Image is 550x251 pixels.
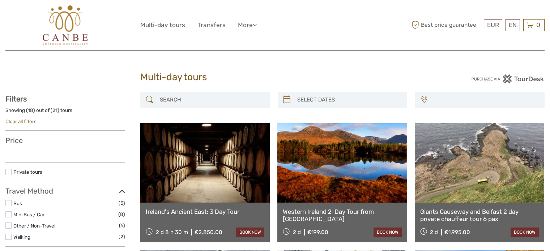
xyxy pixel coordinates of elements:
[236,228,264,237] a: book now
[156,229,188,235] span: 2 d 8 h 30 m
[118,210,125,218] span: (8)
[444,229,470,235] div: €1,995.00
[5,187,125,195] h3: Travel Method
[119,199,125,207] span: (5)
[140,72,410,83] h1: Multi-day tours
[410,19,482,31] span: Best price guarantee
[506,19,520,31] div: EN
[5,95,27,103] strong: Filters
[487,21,499,29] span: EUR
[471,74,545,83] img: PurchaseViaTourDesk.png
[374,228,402,237] a: book now
[146,208,264,215] a: Ireland's Ancient East: 3 Day Tour
[13,234,30,240] a: Walking
[13,200,22,206] a: Bus
[119,221,125,230] span: (6)
[420,208,539,223] a: Giants Causeway and Belfast 2 day private chauffeur tour 6 pax
[13,212,44,217] a: Mini Bus / Car
[511,228,539,237] a: book now
[5,118,37,124] a: Clear all filters
[43,5,88,45] img: 602-0fc6e88d-d366-4c1d-ad88-b45bd91116e8_logo_big.jpg
[119,233,125,241] span: (2)
[28,107,33,114] label: 18
[535,21,541,29] span: 0
[195,229,222,235] div: €2,850.00
[140,20,185,30] a: Multi-day tours
[294,94,404,106] input: SELECT DATES
[197,20,226,30] a: Transfers
[13,223,55,229] a: Other / Non-Travel
[157,94,267,106] input: SEARCH
[52,107,57,114] label: 21
[283,208,401,223] a: Western Ireland 2-Day Tour from [GEOGRAPHIC_DATA]
[238,20,257,30] a: More
[13,169,42,175] a: Private tours
[5,107,125,118] div: Showing ( ) out of ( ) tours
[430,229,438,235] span: 2 d
[5,136,125,145] h3: Price
[293,229,301,235] span: 2 d
[307,229,328,235] div: €199.00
